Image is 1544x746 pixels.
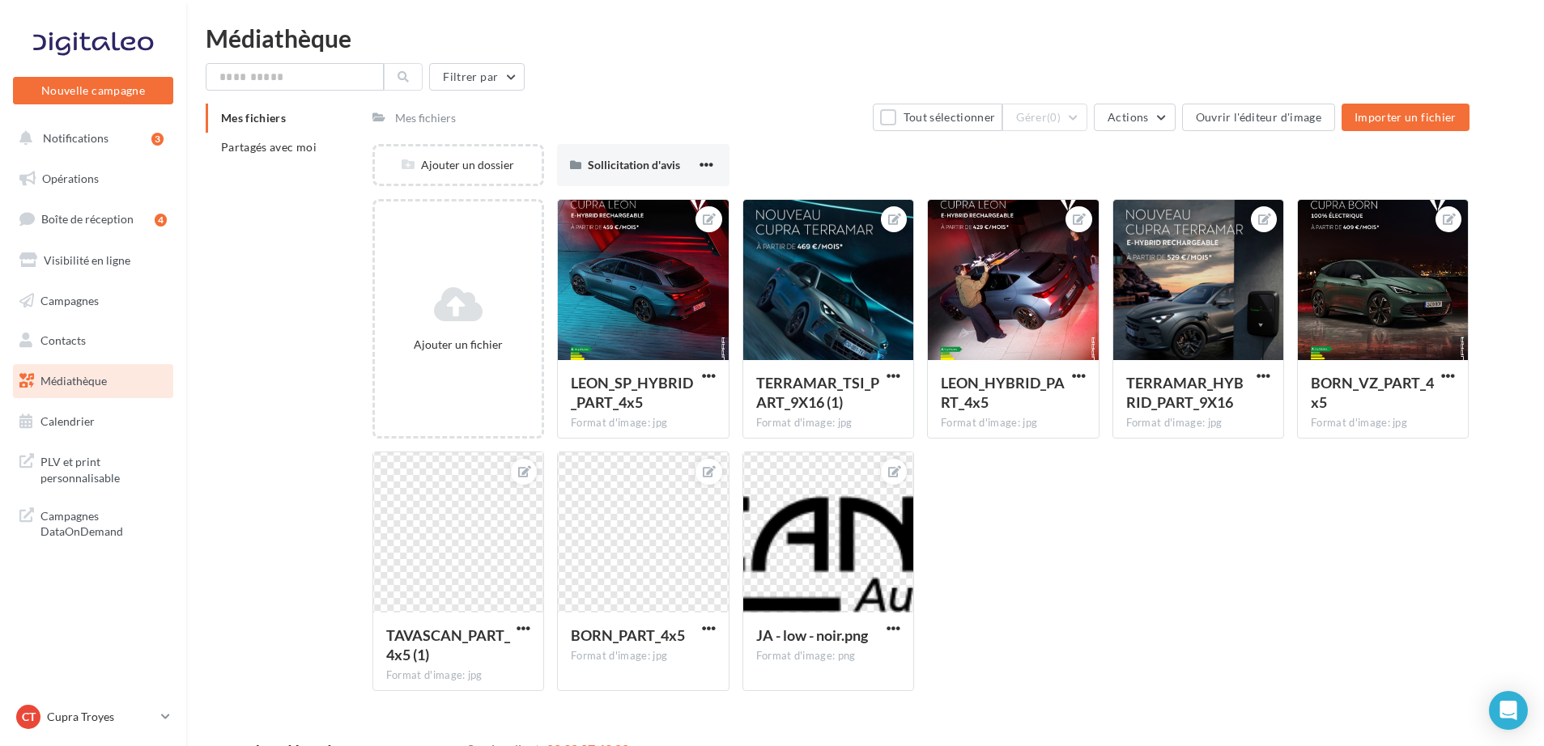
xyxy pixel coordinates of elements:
[40,293,99,307] span: Campagnes
[756,416,900,430] div: Format d'image: jpg
[756,626,868,644] span: JA - low - noir.png
[155,214,167,227] div: 4
[1047,111,1061,124] span: (0)
[44,253,130,267] span: Visibilité en ligne
[1342,104,1470,131] button: Importer un fichier
[1182,104,1335,131] button: Ouvrir l'éditeur d'image
[941,416,1085,430] div: Format d'image: jpg
[386,668,530,683] div: Format d'image: jpg
[381,337,535,353] div: Ajouter un fichier
[1126,374,1244,411] span: TERRAMAR_HYBRID_PART_9X16
[42,172,99,185] span: Opérations
[756,649,900,663] div: Format d'image: png
[151,133,164,146] div: 3
[40,505,167,540] span: Campagnes DataOnDemand
[756,374,879,411] span: TERRAMAR_TSI_PART_9X16 (1)
[221,140,317,154] span: Partagés avec moi
[13,77,173,104] button: Nouvelle campagne
[571,649,715,663] div: Format d'image: jpg
[40,451,167,485] span: PLV et print personnalisable
[41,212,134,226] span: Boîte de réception
[13,701,173,732] a: CT Cupra Troyes
[10,284,177,318] a: Campagnes
[40,374,107,388] span: Médiathèque
[571,374,693,411] span: LEON_SP_HYBRID_PART_4x5
[1108,110,1148,124] span: Actions
[10,121,170,155] button: Notifications 3
[1126,416,1270,430] div: Format d'image: jpg
[10,364,177,398] a: Médiathèque
[221,111,286,125] span: Mes fichiers
[10,444,177,492] a: PLV et print personnalisable
[10,324,177,358] a: Contacts
[395,110,456,126] div: Mes fichiers
[1489,691,1528,730] div: Open Intercom Messenger
[571,416,715,430] div: Format d'image: jpg
[941,374,1065,411] span: LEON_HYBRID_PART_4x5
[429,63,525,91] button: Filtrer par
[1311,416,1455,430] div: Format d'image: jpg
[10,405,177,439] a: Calendrier
[1311,374,1434,411] span: BORN_VZ_PART_4x5
[40,414,95,428] span: Calendrier
[43,131,108,145] span: Notifications
[10,498,177,546] a: Campagnes DataOnDemand
[10,201,177,236] a: Boîte de réception4
[40,333,86,347] span: Contacts
[571,626,685,644] span: BORN_PART_4x5
[1094,104,1175,131] button: Actions
[588,158,680,172] span: Sollicitation d'avis
[386,626,510,663] span: TAVASCAN_PART_4x5 (1)
[1002,104,1087,131] button: Gérer(0)
[1355,110,1457,124] span: Importer un fichier
[10,162,177,196] a: Opérations
[375,157,542,173] div: Ajouter un dossier
[22,709,36,725] span: CT
[47,709,155,725] p: Cupra Troyes
[10,244,177,278] a: Visibilité en ligne
[206,26,1525,50] div: Médiathèque
[873,104,1002,131] button: Tout sélectionner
